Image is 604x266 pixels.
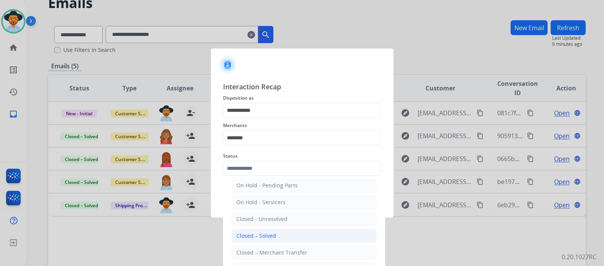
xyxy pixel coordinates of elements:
div: Closed - Unresolved [236,215,288,223]
div: Closed – Merchant Transfer [236,249,307,256]
p: 0.20.1027RC [562,252,596,261]
div: On Hold - Pending Parts [236,182,298,189]
div: On Hold - Servicers [236,198,286,206]
div: Closed – Solved [236,232,276,240]
img: contactIcon [218,56,237,74]
span: Interaction Recap [223,81,381,94]
span: Status [223,152,381,161]
span: Disposition as [223,94,381,103]
span: Merchants [223,121,381,130]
